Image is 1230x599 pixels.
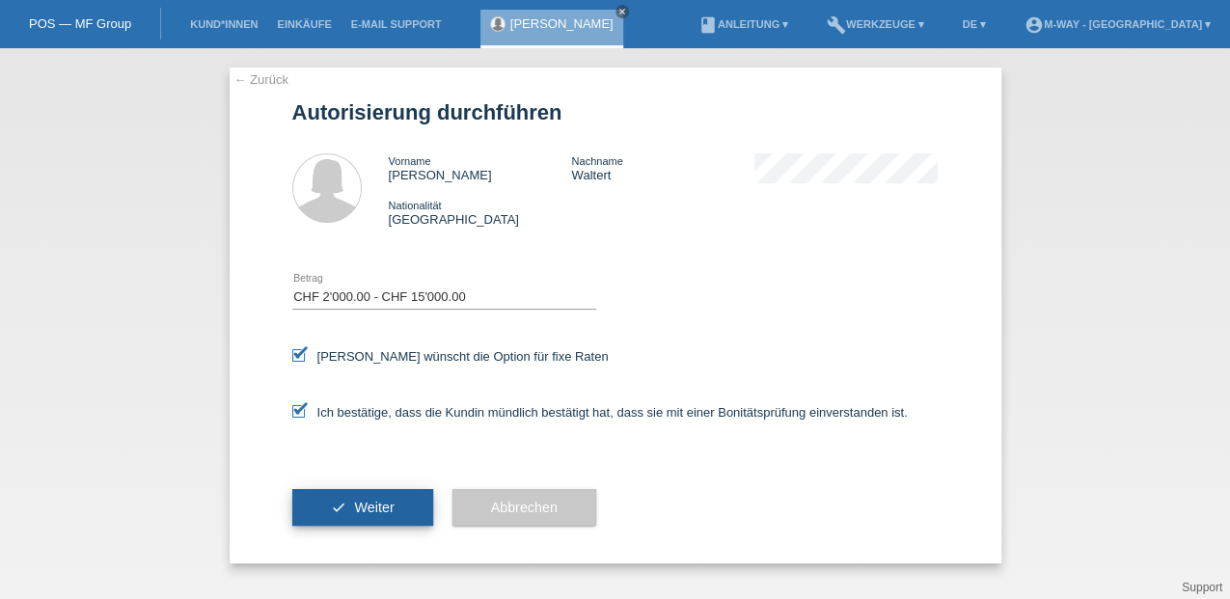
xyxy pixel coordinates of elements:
span: Weiter [354,500,394,515]
h1: Autorisierung durchführen [292,100,939,124]
button: Abbrechen [452,489,596,526]
a: account_circlem-way - [GEOGRAPHIC_DATA] ▾ [1015,18,1220,30]
i: check [331,500,346,515]
div: [GEOGRAPHIC_DATA] [389,198,572,227]
a: buildWerkzeuge ▾ [817,18,934,30]
i: close [617,7,627,16]
label: [PERSON_NAME] wünscht die Option für fixe Raten [292,349,609,364]
i: build [827,15,846,35]
a: POS — MF Group [29,16,131,31]
a: Kund*innen [180,18,267,30]
div: Waltert [571,153,754,182]
label: Ich bestätige, dass die Kundin mündlich bestätigt hat, dass sie mit einer Bonitätsprüfung einvers... [292,405,908,420]
a: ← Zurück [234,72,288,87]
a: [PERSON_NAME] [510,16,614,31]
span: Nationalität [389,200,442,211]
i: account_circle [1025,15,1044,35]
button: check Weiter [292,489,433,526]
a: close [615,5,629,18]
a: Support [1182,581,1222,594]
span: Vorname [389,155,431,167]
a: Einkäufe [267,18,341,30]
span: Nachname [571,155,622,167]
a: DE ▾ [953,18,996,30]
span: Abbrechen [491,500,558,515]
div: [PERSON_NAME] [389,153,572,182]
i: book [698,15,718,35]
a: E-Mail Support [342,18,451,30]
a: bookAnleitung ▾ [689,18,798,30]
